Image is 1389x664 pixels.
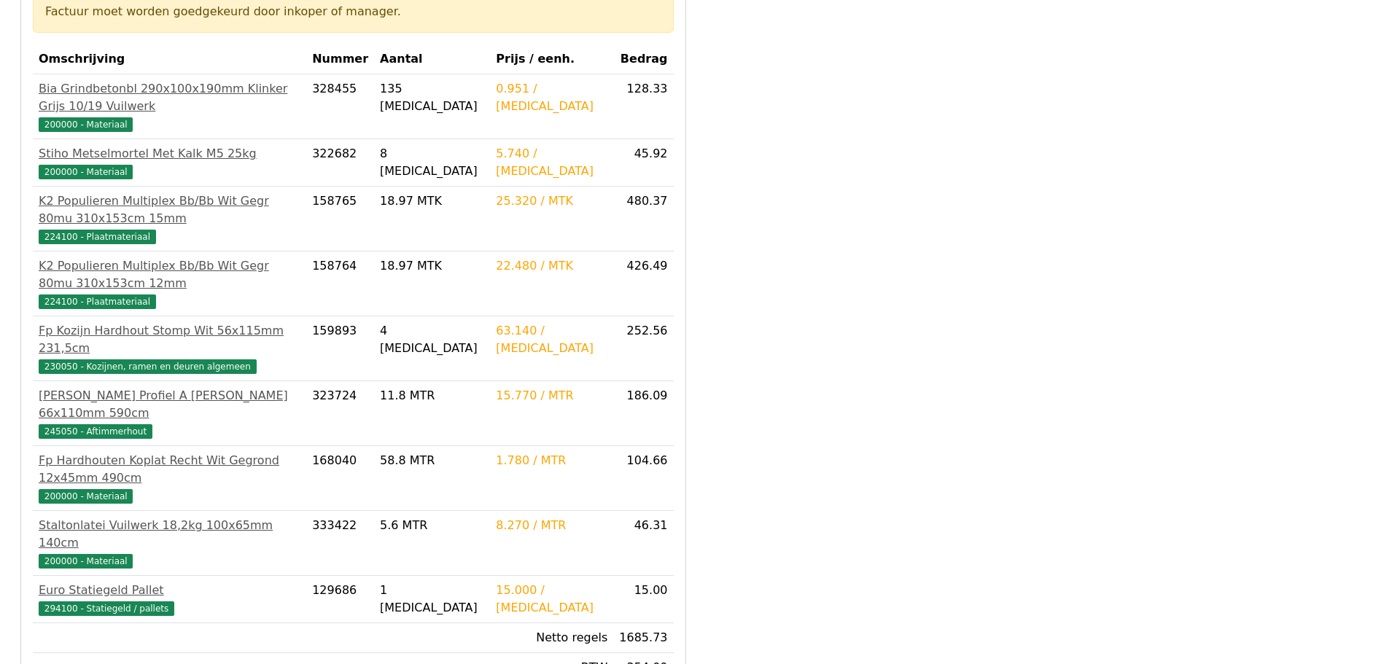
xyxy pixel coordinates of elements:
[39,517,300,552] div: Staltonlatei Vuilwerk 18,2kg 100x65mm 140cm
[496,80,607,115] div: 0.951 / [MEDICAL_DATA]
[613,74,673,139] td: 128.33
[380,517,484,534] div: 5.6 MTR
[306,316,374,381] td: 159893
[39,517,300,569] a: Staltonlatei Vuilwerk 18,2kg 100x65mm 140cm200000 - Materiaal
[39,359,257,374] span: 230050 - Kozijnen, ramen en deuren algemeen
[496,257,607,275] div: 22.480 / MTK
[306,44,374,74] th: Nummer
[39,387,300,422] div: [PERSON_NAME] Profiel A [PERSON_NAME] 66x110mm 590cm
[39,165,133,179] span: 200000 - Materiaal
[306,446,374,511] td: 168040
[39,452,300,504] a: Fp Hardhouten Koplat Recht Wit Gegrond 12x45mm 490cm200000 - Materiaal
[39,424,152,439] span: 245050 - Aftimmerhout
[39,80,300,115] div: Bia Grindbetonbl 290x100x190mm Klinker Grijs 10/19 Vuilwerk
[39,117,133,132] span: 200000 - Materiaal
[490,623,613,653] td: Netto regels
[39,192,300,227] div: K2 Populieren Multiplex Bb/Bb Wit Gegr 80mu 310x153cm 15mm
[496,145,607,180] div: 5.740 / [MEDICAL_DATA]
[39,257,300,292] div: K2 Populieren Multiplex Bb/Bb Wit Gegr 80mu 310x153cm 12mm
[380,257,484,275] div: 18.97 MTK
[39,452,300,487] div: Fp Hardhouten Koplat Recht Wit Gegrond 12x45mm 490cm
[39,257,300,310] a: K2 Populieren Multiplex Bb/Bb Wit Gegr 80mu 310x153cm 12mm224100 - Plaatmateriaal
[496,322,607,357] div: 63.140 / [MEDICAL_DATA]
[613,44,673,74] th: Bedrag
[306,139,374,187] td: 322682
[39,192,300,245] a: K2 Populieren Multiplex Bb/Bb Wit Gegr 80mu 310x153cm 15mm224100 - Plaatmateriaal
[380,582,484,617] div: 1 [MEDICAL_DATA]
[380,322,484,357] div: 4 [MEDICAL_DATA]
[39,582,300,599] div: Euro Statiegeld Pallet
[306,251,374,316] td: 158764
[613,381,673,446] td: 186.09
[496,387,607,405] div: 15.770 / MTR
[33,44,306,74] th: Omschrijving
[39,554,133,569] span: 200000 - Materiaal
[39,145,300,180] a: Stiho Metselmortel Met Kalk M5 25kg200000 - Materiaal
[613,139,673,187] td: 45.92
[496,517,607,534] div: 8.270 / MTR
[613,446,673,511] td: 104.66
[39,230,156,244] span: 224100 - Plaatmateriaal
[613,187,673,251] td: 480.37
[39,294,156,309] span: 224100 - Plaatmateriaal
[490,44,613,74] th: Prijs / eenh.
[39,387,300,440] a: [PERSON_NAME] Profiel A [PERSON_NAME] 66x110mm 590cm245050 - Aftimmerhout
[380,145,484,180] div: 8 [MEDICAL_DATA]
[496,452,607,469] div: 1.780 / MTR
[39,601,174,616] span: 294100 - Statiegeld / pallets
[380,192,484,210] div: 18.97 MTK
[380,80,484,115] div: 135 [MEDICAL_DATA]
[306,576,374,623] td: 129686
[380,452,484,469] div: 58.8 MTR
[306,74,374,139] td: 328455
[613,251,673,316] td: 426.49
[613,576,673,623] td: 15.00
[306,381,374,446] td: 323724
[496,192,607,210] div: 25.320 / MTK
[39,322,300,357] div: Fp Kozijn Hardhout Stomp Wit 56x115mm 231,5cm
[613,623,673,653] td: 1685.73
[496,582,607,617] div: 15.000 / [MEDICAL_DATA]
[45,3,661,20] div: Factuur moet worden goedgekeurd door inkoper of manager.
[380,387,484,405] div: 11.8 MTR
[374,44,490,74] th: Aantal
[613,316,673,381] td: 252.56
[613,511,673,576] td: 46.31
[39,80,300,133] a: Bia Grindbetonbl 290x100x190mm Klinker Grijs 10/19 Vuilwerk200000 - Materiaal
[39,322,300,375] a: Fp Kozijn Hardhout Stomp Wit 56x115mm 231,5cm230050 - Kozijnen, ramen en deuren algemeen
[39,582,300,617] a: Euro Statiegeld Pallet294100 - Statiegeld / pallets
[306,187,374,251] td: 158765
[39,489,133,504] span: 200000 - Materiaal
[306,511,374,576] td: 333422
[39,145,300,163] div: Stiho Metselmortel Met Kalk M5 25kg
